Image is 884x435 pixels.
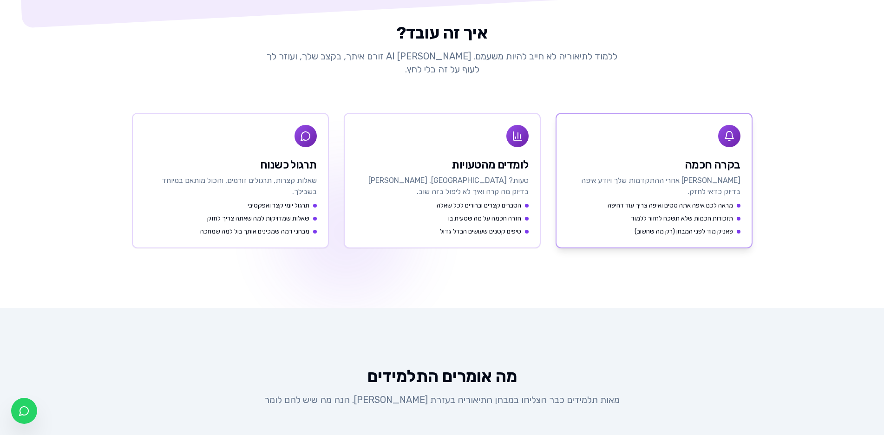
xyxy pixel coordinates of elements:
[608,201,733,210] span: מראה לכם איפה אתה טסים ואיפה צריך עוד דחיפה
[356,175,529,197] div: טעות? [GEOGRAPHIC_DATA]. [PERSON_NAME] בדיוק מה קרה ואיך לא ליפול בזה שוב.
[132,24,753,42] h2: איך זה עובד?
[207,214,309,223] span: שאלות שמדויקות למה שאתה צריך לחזק
[248,201,309,210] span: תרגול יומי קצר ואפקטיבי
[264,50,621,76] p: ללמוד לתיאוריה לא חייב להיות משעמם. [PERSON_NAME] AI זורם איתך, בקצב שלך, ועוזר לך לעוף על זה בלי...
[264,393,621,406] p: מאות תלמידים כבר הצליחו במבחן התיאוריה בעזרת [PERSON_NAME]. הנה מה שיש להם לומר
[144,157,317,172] div: תרגול כשנוח
[200,227,309,236] span: מבחני דמה שמכינים אותך בול למה שמחכה
[448,214,521,223] span: חזרה חכמה על מה שטעית בו
[437,201,521,210] span: הסברים קצרים וברורים לכל שאלה
[440,227,521,236] span: טיפים קטנים שעושים הבדל גדול
[132,367,753,386] h2: מה אומרים התלמידים
[568,175,740,197] div: [PERSON_NAME] אחרי ההתקדמות שלך ויודע איפה בדיוק כדאי לחזק.
[356,157,529,172] div: לומדים מהטעויות
[631,214,733,223] span: תזכורות חכמות שלא תשכח לחזור ללמוד
[635,227,733,236] span: פאניק מוד לפני המבחן (רק מה שחשוב)
[568,157,740,172] div: בקרה חכמה
[144,175,317,197] div: שאלות קצרות, תרגולים זורמים, והכול מותאם במיוחד בשבילך.
[11,398,37,424] a: צ'אט בוואטסאפ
